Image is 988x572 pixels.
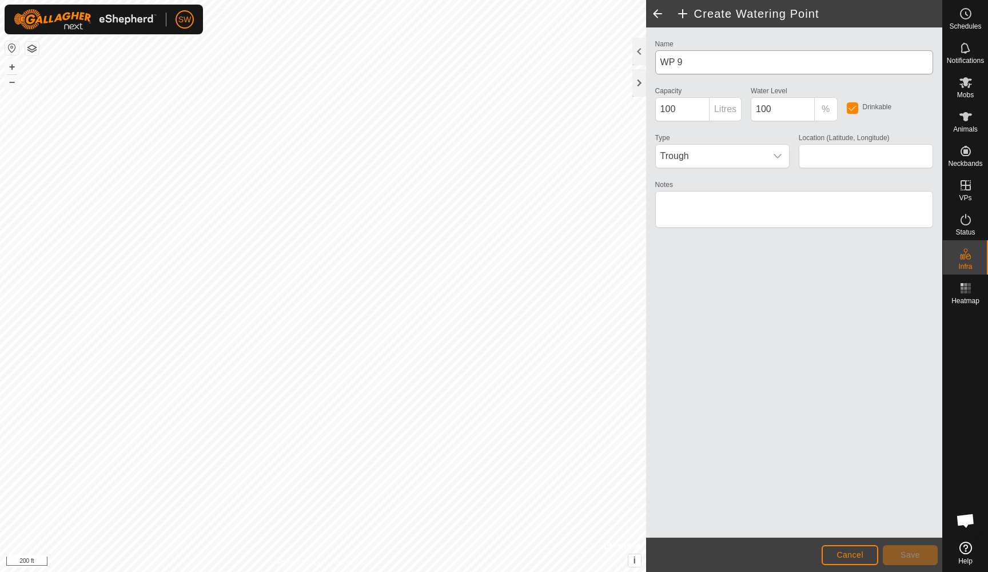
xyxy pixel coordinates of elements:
span: Cancel [836,550,863,559]
button: Cancel [822,545,878,565]
label: Notes [655,180,673,190]
a: Open chat [949,503,983,538]
button: + [5,60,19,74]
button: Reset Map [5,41,19,55]
span: Trough [656,145,766,168]
button: i [628,554,641,567]
img: Gallagher Logo [14,9,157,30]
span: Neckbands [948,160,982,167]
span: Heatmap [951,297,979,304]
h2: Create Watering Point [676,7,942,21]
label: Location (Latitude, Longitude) [799,133,890,143]
button: – [5,75,19,89]
label: Drinkable [863,104,892,110]
span: Status [955,229,975,236]
a: Help [943,537,988,569]
span: Help [958,558,973,565]
label: Name [655,39,674,49]
span: Infra [958,263,972,270]
button: Save [883,545,938,565]
label: Type [655,133,670,143]
span: Mobs [957,92,974,98]
div: dropdown trigger [766,145,789,168]
button: Map Layers [25,42,39,55]
span: Notifications [947,57,984,64]
p-inputgroup-addon: Litres [710,97,742,121]
p-inputgroup-addon: % [815,97,838,121]
span: Save [901,550,920,559]
span: SW [178,14,192,26]
a: Privacy Policy [278,557,321,567]
input: 0 [751,97,814,121]
span: i [633,555,635,565]
a: Contact Us [334,557,368,567]
span: Animals [953,126,978,133]
span: VPs [959,194,971,201]
span: Schedules [949,23,981,30]
label: Capacity [655,86,682,96]
label: Water Level [751,86,787,96]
